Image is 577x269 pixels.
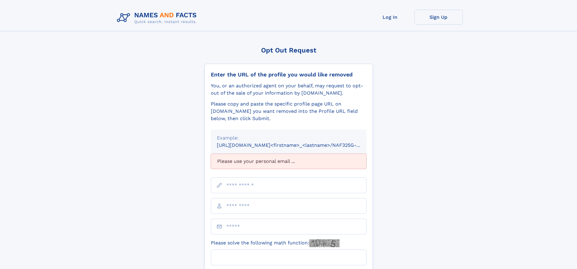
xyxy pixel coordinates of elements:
a: Log In [366,10,414,25]
small: [URL][DOMAIN_NAME]<firstname>_<lastname>/NAF325G-xxxxxxxx [217,142,378,148]
img: Logo Names and Facts [114,10,202,26]
div: Example: [217,134,360,142]
div: Please use your personal email ... [211,154,366,169]
label: Please solve the following math function: [211,239,340,247]
div: Enter the URL of the profile you would like removed [211,71,366,78]
div: Opt Out Request [204,46,373,54]
div: Please copy and paste the specific profile page URL on [DOMAIN_NAME] you want removed into the Pr... [211,100,366,122]
div: You, or an authorized agent on your behalf, may request to opt-out of the sale of your informatio... [211,82,366,97]
a: Sign Up [414,10,463,25]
